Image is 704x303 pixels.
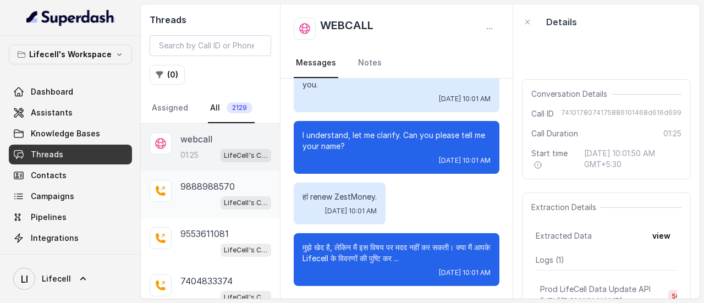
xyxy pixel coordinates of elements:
span: [DATE] 10:01 AM [439,95,491,103]
span: Extracted Data [536,230,592,241]
p: 01:25 [180,150,199,161]
span: [DATE] 10:01 AM [325,207,377,216]
a: Assigned [150,93,190,123]
p: मुझे खेद है, लेकिन मैं इस विषय पर मदद नहीं कर सकती। क्या मैं आपके Lifecell के विवरणों की पुष्टि क... [302,242,491,264]
span: 2129 [227,102,252,113]
a: All2129 [208,93,255,123]
input: Search by Call ID or Phone Number [150,35,271,56]
span: Conversation Details [531,89,612,100]
nav: Tabs [294,48,499,78]
text: LI [21,273,28,285]
p: 7404833374 [180,274,233,288]
span: Extraction Details [531,202,601,213]
button: view [646,226,677,246]
a: Lifecell [9,263,132,294]
h2: WEBCALL [320,18,373,40]
a: Dashboard [9,82,132,102]
p: LifeCell's Call Assistant [224,292,268,303]
p: LifeCell's Call Assistant [224,245,268,256]
span: [DATE] 10:01:50 AM GMT+5:30 [584,148,681,170]
span: [DATE] 10:01 AM [439,268,491,277]
span: API Settings [31,254,79,265]
span: 500 [668,290,688,303]
a: Assistants [9,103,132,123]
p: LifeCell's Call Assistant [224,197,268,208]
p: See what you're trying to ask we are not getting you. [302,68,491,90]
p: webcall [180,133,212,146]
span: 01:25 [663,128,681,139]
a: Campaigns [9,186,132,206]
a: Threads [9,145,132,164]
a: Contacts [9,166,132,185]
button: Lifecell's Workspace [9,45,132,64]
nav: Tabs [150,93,271,123]
p: हां renew ZestMoney. [302,191,377,202]
span: Contacts [31,170,67,181]
span: Lifecell [42,273,71,284]
p: 9553611081 [180,227,229,240]
a: Knowledge Bases [9,124,132,144]
a: Pipelines [9,207,132,227]
span: Threads [31,149,63,160]
span: Start time [531,148,575,170]
span: Call Duration [531,128,578,139]
p: LifeCell's Call Assistant [224,150,268,161]
span: Knowledge Bases [31,128,100,139]
span: Assistants [31,107,73,118]
a: Integrations [9,228,132,248]
a: API Settings [9,249,132,269]
p: 9888988570 [180,180,235,193]
span: [DATE] 10:01 AM [439,156,491,165]
img: light.svg [26,9,115,26]
a: Notes [356,48,384,78]
span: Dashboard [31,86,73,97]
span: Integrations [31,233,79,244]
a: Messages [294,48,338,78]
span: Call ID [531,108,554,119]
span: Campaigns [31,191,74,202]
button: (0) [150,65,185,85]
p: Lifecell's Workspace [29,48,112,61]
span: Pipelines [31,212,67,223]
p: Logs ( 1 ) [536,255,677,266]
span: 7410178074175886101468d616d699 [561,108,681,119]
h2: Threads [150,13,271,26]
p: I understand, let me clarify. Can you please tell me your name? [302,130,491,152]
p: Details [546,15,577,29]
p: Prod LifeCell Data Update API [540,284,651,295]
